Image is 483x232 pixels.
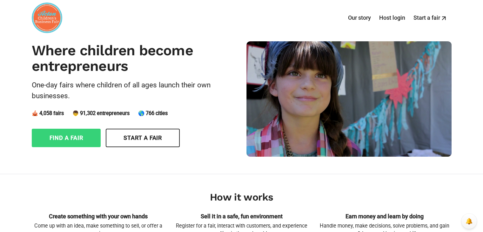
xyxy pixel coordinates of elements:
h1: Where children become entrepreneurs [32,43,237,74]
a: Start a fair [409,8,452,28]
span: cities [156,110,168,116]
img: logo-09e7f61fd0461591446672a45e28a4aa4e3f772ea81a4ddf9c7371a8bcc222a1.png [32,3,62,33]
img: Bell icon [466,218,472,224]
span: entrepreneurs [97,110,130,116]
span: 91,302 [80,110,96,116]
span: 🌎 [138,110,144,116]
p: Earn money and learn by doing [318,212,452,221]
span: fairs [53,110,64,116]
p: Sell it in a safe, fun environment [175,212,308,221]
a: Host login [375,8,409,28]
div: One-day fairs where children of all ages launch their own businesses. [32,80,237,101]
a: Find a fair [32,129,101,147]
span: 4,058 [39,110,52,116]
span: 766 [146,110,154,116]
span: 👦 [72,110,79,116]
a: Start a fair [106,129,180,147]
a: Our story [344,8,375,28]
span: 🎪 [32,110,38,116]
p: Create something with your own hands [32,212,165,221]
h2: How it works [32,191,452,203]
